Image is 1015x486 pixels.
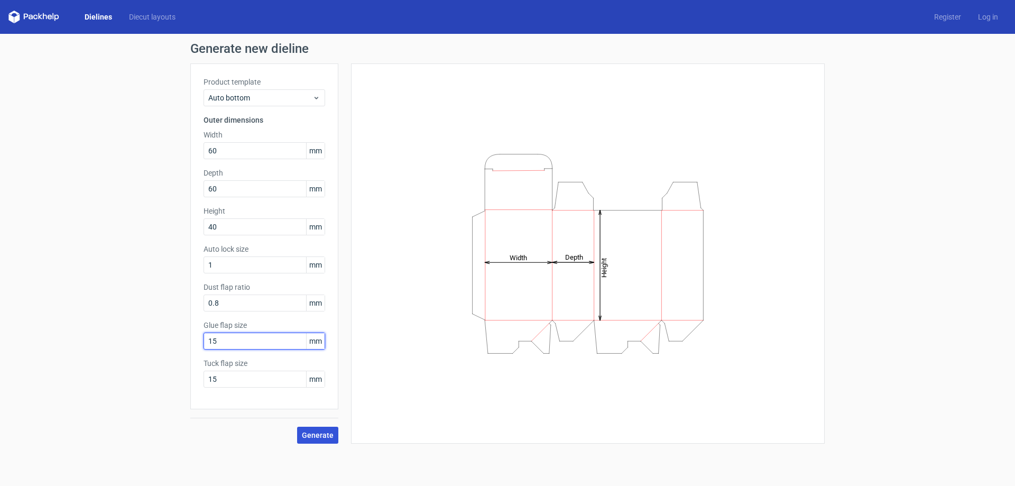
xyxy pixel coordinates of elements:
[204,206,325,216] label: Height
[190,42,825,55] h1: Generate new dieline
[970,12,1007,22] a: Log in
[204,282,325,292] label: Dust flap ratio
[600,258,608,277] tspan: Height
[565,253,583,261] tspan: Depth
[306,219,325,235] span: mm
[926,12,970,22] a: Register
[510,253,527,261] tspan: Width
[204,130,325,140] label: Width
[204,358,325,369] label: Tuck flap size
[204,168,325,178] label: Depth
[306,257,325,273] span: mm
[306,181,325,197] span: mm
[306,333,325,349] span: mm
[306,371,325,387] span: mm
[204,244,325,254] label: Auto lock size
[306,295,325,311] span: mm
[302,432,334,439] span: Generate
[76,12,121,22] a: Dielines
[121,12,184,22] a: Diecut layouts
[204,115,325,125] h3: Outer dimensions
[306,143,325,159] span: mm
[204,77,325,87] label: Product template
[208,93,312,103] span: Auto bottom
[204,320,325,331] label: Glue flap size
[297,427,338,444] button: Generate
